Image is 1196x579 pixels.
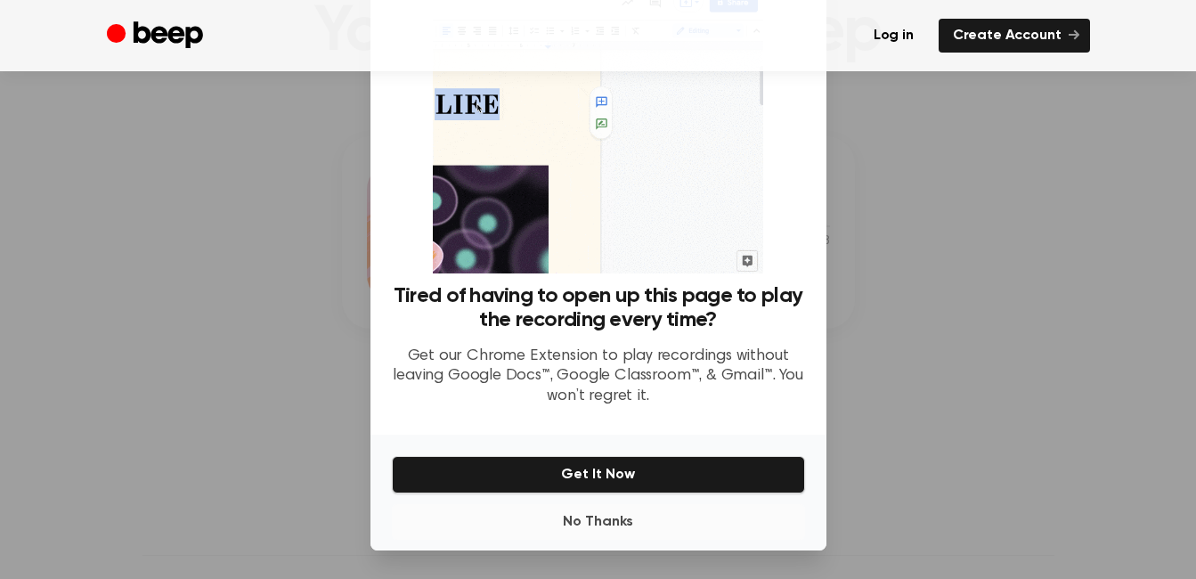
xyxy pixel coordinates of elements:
a: Create Account [939,19,1090,53]
p: Get our Chrome Extension to play recordings without leaving Google Docs™, Google Classroom™, & Gm... [392,347,805,407]
a: Log in [859,19,928,53]
h3: Tired of having to open up this page to play the recording every time? [392,284,805,332]
a: Beep [107,19,207,53]
button: Get It Now [392,456,805,493]
button: No Thanks [392,504,805,540]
